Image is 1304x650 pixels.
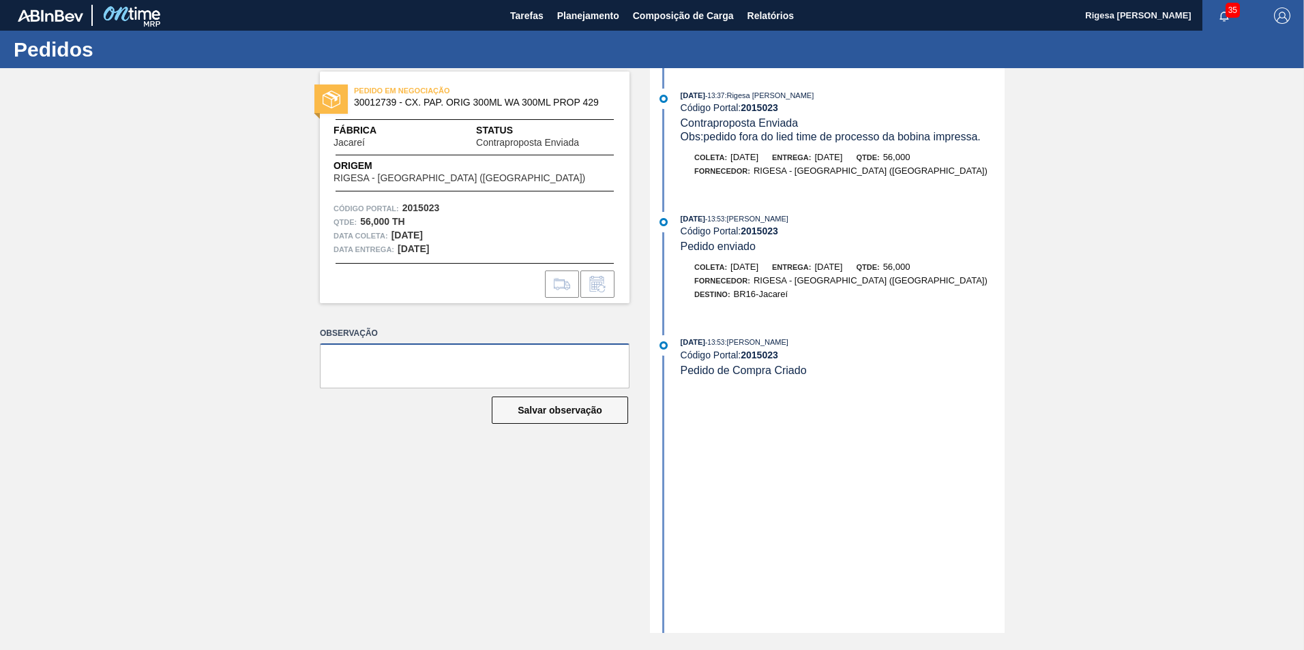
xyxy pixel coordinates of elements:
[320,324,629,343] label: Observação
[14,42,256,57] h1: Pedidos
[883,152,910,162] span: 56,000
[772,153,811,161] span: Entrega:
[476,123,616,138] span: Status
[681,131,981,142] span: Obs: pedido fora do lied time de processo da bobina impressa.
[754,166,988,176] span: RIGESA - [GEOGRAPHIC_DATA] ([GEOGRAPHIC_DATA])
[754,275,988,285] span: RIGESA - [GEOGRAPHIC_DATA] ([GEOGRAPHIC_DATA])
[856,153,879,161] span: Qtde:
[856,263,879,271] span: Qtde:
[476,138,579,148] span: Contraproposta Enviada
[681,117,799,129] span: Contraproposta Enviada
[747,7,794,24] span: Relatórios
[334,202,399,215] span: Código Portal:
[334,215,357,229] span: Qtde :
[402,202,440,213] strong: 2015023
[334,243,394,256] span: Data entrega:
[705,339,724,346] span: - 13:53
[741,226,778,236] strong: 2015023
[18,10,83,22] img: TNhmsLtSVTkK8tSr43FrP2fwEKptu5GPRR3wAAAABJRU5ErkJggg==
[360,216,404,227] strong: 56,000 TH
[724,215,788,223] span: : [PERSON_NAME]
[814,262,842,272] span: [DATE]
[741,102,778,113] strong: 2015023
[334,123,408,138] span: Fábrica
[724,338,788,346] span: : [PERSON_NAME]
[354,84,545,97] span: PEDIDO EM NEGOCIAÇÃO
[681,215,705,223] span: [DATE]
[883,262,910,272] span: 56,000
[681,241,756,252] span: Pedido enviado
[814,152,842,162] span: [DATE]
[323,91,340,108] img: status
[557,7,619,24] span: Planejamento
[681,338,705,346] span: [DATE]
[545,270,579,298] div: Ir para Composição de Carga
[1274,7,1290,24] img: Logout
[660,341,668,350] img: atual
[681,226,1005,236] div: Código Portal:
[580,270,614,298] div: Informar alteração no pedido
[694,263,727,271] span: Coleta:
[694,290,730,298] span: Destino:
[660,95,668,103] img: atual
[694,153,727,161] span: Coleta:
[391,230,423,241] strong: [DATE]
[492,397,628,424] button: Salvar observação
[730,152,758,162] span: [DATE]
[681,102,1005,113] div: Código Portal:
[334,159,616,173] span: Origem
[354,97,602,108] span: 30012739 - CX. PAP. ORIG 300ML WA 300ML PROP 429
[681,91,705,99] span: [DATE]
[334,138,365,148] span: Jacareí
[694,277,750,285] span: Fornecedor:
[633,7,734,24] span: Composição de Carga
[772,263,811,271] span: Entrega:
[724,91,814,99] span: : Rigesa [PERSON_NAME]
[510,7,544,24] span: Tarefas
[398,243,429,254] strong: [DATE]
[705,92,724,99] span: - 13:37
[730,262,758,272] span: [DATE]
[334,173,585,183] span: RIGESA - [GEOGRAPHIC_DATA] ([GEOGRAPHIC_DATA])
[694,167,750,175] span: Fornecedor:
[705,215,724,223] span: - 13:53
[734,289,788,299] span: BR16-Jacareí
[681,365,807,376] span: Pedido de Compra Criado
[1202,6,1246,25] button: Notificações
[681,350,1005,360] div: Código Portal:
[660,218,668,226] img: atual
[741,350,778,360] strong: 2015023
[334,229,388,243] span: Data coleta:
[1226,3,1240,18] span: 35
